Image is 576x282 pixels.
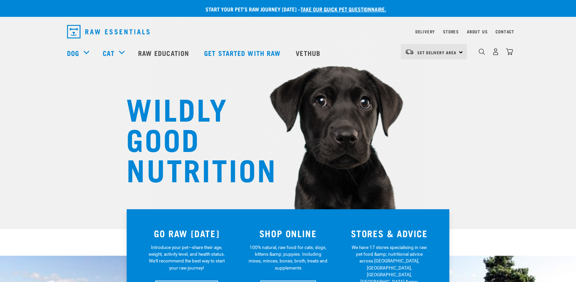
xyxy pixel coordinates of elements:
[140,228,233,239] h3: GO RAW [DATE]
[67,25,150,38] img: Raw Essentials Logo
[62,22,514,41] nav: dropdown navigation
[417,51,456,54] span: Set Delivery Area
[242,228,335,239] h3: SHOP ONLINE
[300,7,386,10] a: take our quick pet questionnaire.
[197,39,289,66] a: Get started with Raw
[405,49,414,55] img: van-moving.png
[289,39,329,66] a: Vethub
[467,30,487,33] a: About Us
[126,93,261,184] h1: WILDLY GOOD NUTRITION
[249,244,328,272] p: 100% natural, raw food for cats, dogs, kittens &amp; puppies. Including mixes, minces, bones, bro...
[67,48,79,58] a: Dog
[415,30,435,33] a: Delivery
[343,228,436,239] h3: STORES & ADVICE
[506,48,513,55] img: home-icon@2x.png
[131,39,197,66] a: Raw Education
[492,48,499,55] img: user.png
[103,48,114,58] a: Cat
[443,30,459,33] a: Stores
[147,244,226,272] p: Introduce your pet—share their age, weight, activity level, and health status. We'll recommend th...
[495,30,514,33] a: Contact
[479,49,485,55] img: home-icon-1@2x.png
